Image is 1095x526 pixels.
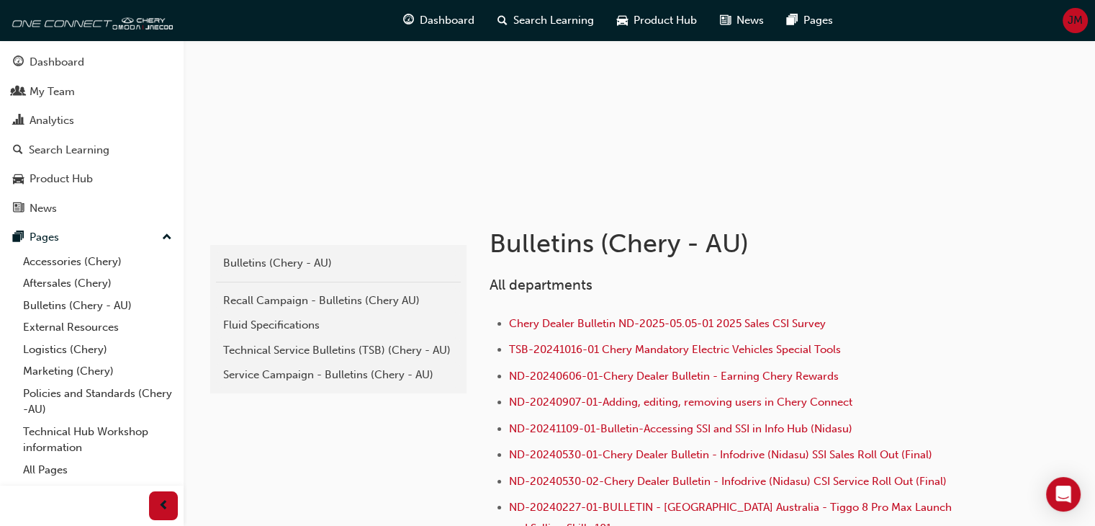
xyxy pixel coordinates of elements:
[30,54,84,71] div: Dashboard
[30,112,74,129] div: Analytics
[6,46,178,224] button: DashboardMy TeamAnalyticsSearch LearningProduct HubNews
[1046,477,1081,512] div: Open Intercom Messenger
[30,84,75,100] div: My Team
[605,6,708,35] a: car-iconProduct Hub
[17,459,178,481] a: All Pages
[17,360,178,383] a: Marketing (Chery)
[420,12,474,29] span: Dashboard
[17,295,178,317] a: Bulletins (Chery - AU)
[13,115,24,128] span: chart-icon
[158,497,169,515] span: prev-icon
[30,171,93,187] div: Product Hub
[6,79,178,105] a: My Team
[223,342,454,359] div: Technical Service Bulletins (TSB) (Chery - AU)
[509,475,947,488] a: ND-20240530-02-Chery Dealer Bulletin - Infodrive (Nidasu) CSI Service Roll Out (Final)
[1063,8,1088,33] button: JM
[403,12,414,30] span: guage-icon
[223,317,454,334] div: Fluid Specifications
[392,6,486,35] a: guage-iconDashboard
[6,107,178,134] a: Analytics
[216,251,461,276] a: Bulletins (Chery - AU)
[30,229,59,246] div: Pages
[17,251,178,273] a: Accessories (Chery)
[30,200,57,217] div: News
[509,422,852,435] a: ND-20241109-01-Bulletin-Accessing SSI and SSI in Info Hub (Nidasu)
[216,338,461,363] a: Technical Service Bulletins (TSB) (Chery - AU)
[13,231,24,244] span: pages-icon
[486,6,605,35] a: search-iconSearch Learning
[6,195,178,222] a: News
[17,421,178,459] a: Technical Hub Workshop information
[223,367,454,383] div: Service Campaign - Bulletins (Chery - AU)
[497,12,508,30] span: search-icon
[509,396,852,409] a: ND-20240907-01-Adding, editing, removing users in Chery Connect
[720,12,731,30] span: news-icon
[6,137,178,164] a: Search Learning
[216,362,461,388] a: Service Campaign - Bulletins (Chery - AU)
[6,224,178,251] button: Pages
[775,6,844,35] a: pages-iconPages
[509,317,826,330] a: Chery Dealer Bulletin ND-2025-05.05-01 2025 Sales CSI Survey
[17,339,178,361] a: Logistics (Chery)
[509,448,932,461] a: ND-20240530-01-Chery Dealer Bulletin - Infodrive (Nidasu) SSI Sales Roll Out (Final)
[17,383,178,421] a: Policies and Standards (Chery -AU)
[6,49,178,76] a: Dashboard
[223,255,454,272] div: Bulletins (Chery - AU)
[13,86,24,99] span: people-icon
[490,228,962,259] h1: Bulletins (Chery - AU)
[162,228,172,247] span: up-icon
[17,272,178,295] a: Aftersales (Chery)
[13,173,24,186] span: car-icon
[513,12,594,29] span: Search Learning
[803,12,833,29] span: Pages
[216,288,461,313] a: Recall Campaign - Bulletins (Chery AU)
[7,6,173,35] img: oneconnect
[13,202,24,215] span: news-icon
[509,343,841,356] a: TSB-20241016-01 Chery Mandatory Electric Vehicles Special Tools
[490,277,592,293] span: All departments
[1068,12,1083,29] span: JM
[509,370,839,383] a: ND-20240606-01-Chery Dealer Bulletin - Earning Chery Rewards
[13,144,23,157] span: search-icon
[223,293,454,309] div: Recall Campaign - Bulletins (Chery AU)
[787,12,798,30] span: pages-icon
[736,12,764,29] span: News
[13,56,24,69] span: guage-icon
[6,166,178,192] a: Product Hub
[708,6,775,35] a: news-iconNews
[617,12,628,30] span: car-icon
[29,142,109,159] div: Search Learning
[634,12,697,29] span: Product Hub
[216,313,461,338] a: Fluid Specifications
[17,316,178,339] a: External Resources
